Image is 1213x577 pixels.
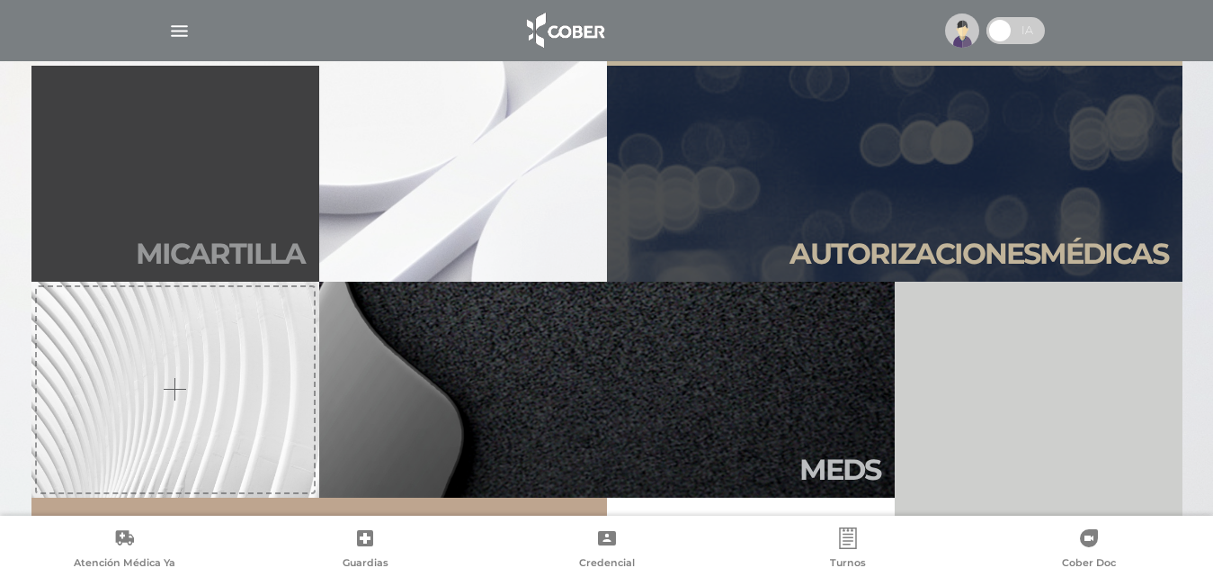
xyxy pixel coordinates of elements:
img: profile-placeholder.svg [945,14,979,48]
img: Cober_menu-lines-white.svg [168,20,191,42]
h2: Autori zaciones médicas [789,237,1168,271]
a: Meds [319,282,895,498]
h2: Meds [799,453,880,487]
a: Turnos [727,527,968,573]
a: Micartilla [31,66,319,282]
a: Atención Médica Ya [4,527,245,573]
a: Credencial [486,527,727,573]
span: Guardias [343,556,388,572]
a: Cober Doc [968,527,1209,573]
img: logo_cober_home-white.png [517,9,611,52]
a: Autorizacionesmédicas [607,66,1182,282]
h2: Mi car tilla [136,237,305,271]
span: Cober Doc [1062,556,1116,572]
span: Credencial [579,556,635,572]
span: Turnos [830,556,866,572]
a: Guardias [245,527,486,573]
span: Atención Médica Ya [74,556,175,572]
